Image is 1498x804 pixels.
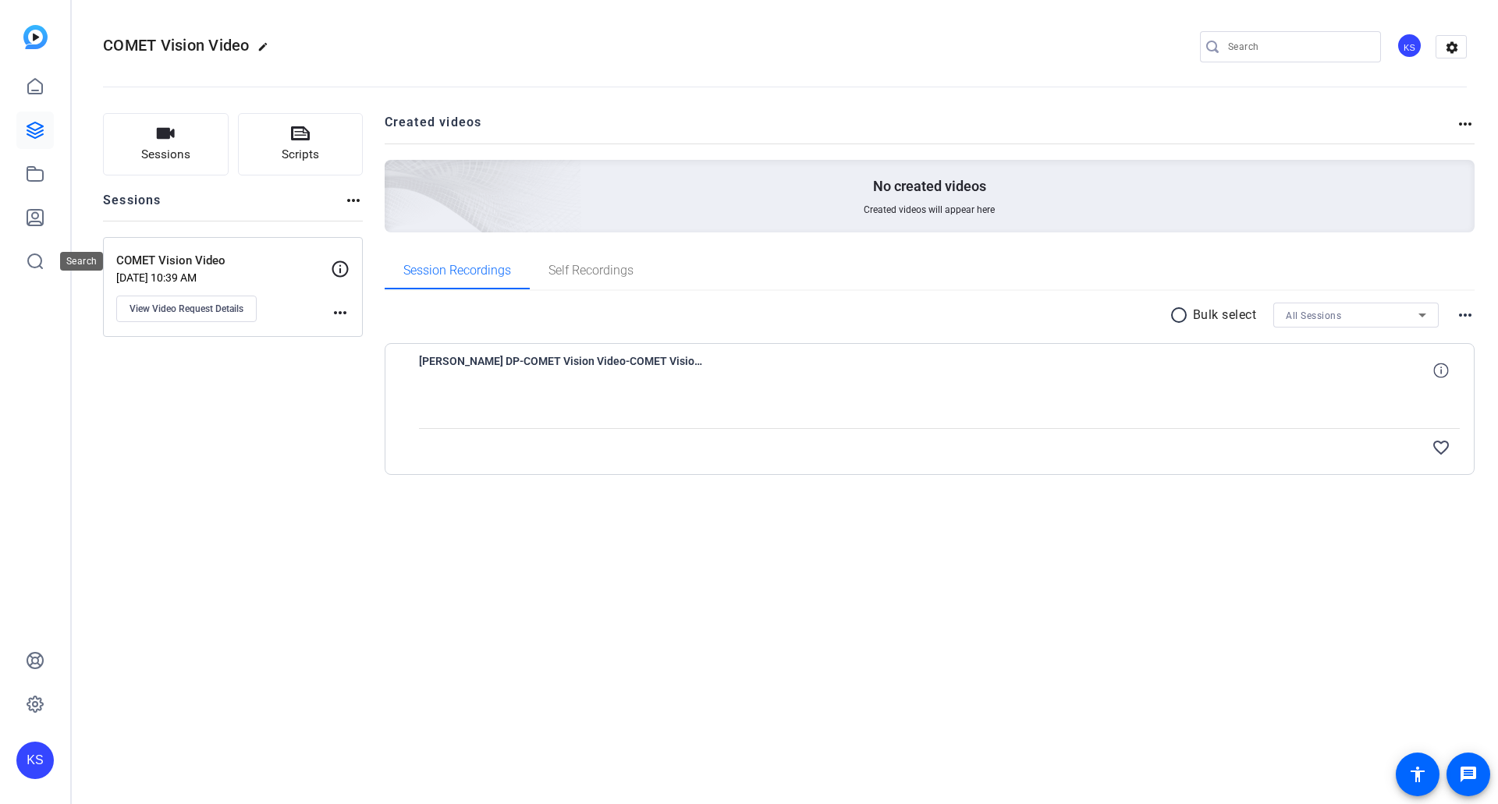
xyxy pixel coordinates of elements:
[1408,765,1427,784] mat-icon: accessibility
[60,252,103,271] div: Search
[1286,310,1341,321] span: All Sessions
[103,191,162,221] h2: Sessions
[238,113,364,175] button: Scripts
[1397,33,1424,60] ngx-avatar: Kristin Stephenson
[141,146,190,164] span: Sessions
[419,352,708,389] span: [PERSON_NAME] DP-COMET Vision Video-COMET Vision Video-1756908328605-webcam
[257,41,276,60] mat-icon: edit
[23,25,48,49] img: blue-gradient.svg
[548,264,634,277] span: Self Recordings
[1193,306,1257,324] p: Bulk select
[1459,765,1478,784] mat-icon: message
[403,264,511,277] span: Session Recordings
[282,146,319,164] span: Scripts
[16,742,54,779] div: KS
[1456,306,1475,324] mat-icon: more_horiz
[1228,37,1368,56] input: Search
[1436,36,1468,59] mat-icon: settings
[385,113,1457,143] h2: Created videos
[331,303,350,322] mat-icon: more_horiz
[116,271,331,284] p: [DATE] 10:39 AM
[116,296,257,322] button: View Video Request Details
[1456,115,1475,133] mat-icon: more_horiz
[103,36,250,55] span: COMET Vision Video
[873,177,986,196] p: No created videos
[130,303,243,315] span: View Video Request Details
[116,252,331,270] p: COMET Vision Video
[1397,33,1422,58] div: KS
[1432,438,1450,457] mat-icon: favorite_border
[344,191,363,210] mat-icon: more_horiz
[1170,306,1193,324] mat-icon: radio_button_unchecked
[864,204,995,216] span: Created videos will appear here
[210,5,582,344] img: Creted videos background
[103,113,229,175] button: Sessions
